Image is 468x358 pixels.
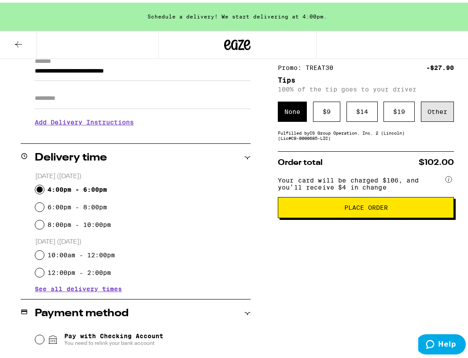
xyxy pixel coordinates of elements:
[278,156,323,164] span: Order total
[426,62,454,68] div: -$27.90
[35,283,122,289] button: See all delivery times
[35,235,251,244] p: [DATE] ([DATE])
[344,202,388,208] span: Place Order
[313,99,340,119] div: $ 9
[35,170,251,178] p: [DATE] ([DATE])
[64,330,163,344] span: Pay with Checking Account
[278,171,443,188] span: Your card will be charged $106, and you’ll receive $4 in change
[48,219,111,226] label: 8:00pm - 10:00pm
[48,183,107,190] label: 4:00pm - 6:00pm
[278,128,454,138] div: Fulfilled by CS Group Operation, Inc. 2 (Lincoln) (Lic# C9-0000685-LIC )
[278,74,454,81] h5: Tips
[35,110,251,130] h3: Add Delivery Instructions
[48,267,111,274] label: 12:00pm - 2:00pm
[419,156,454,164] span: $102.00
[278,62,339,68] div: Promo: TREAT30
[346,99,378,119] div: $ 14
[35,150,107,161] h2: Delivery time
[35,306,129,316] h2: Payment method
[418,332,466,354] iframe: Opens a widget where you can find more information
[278,194,454,216] button: Place Order
[64,337,163,344] span: You need to relink your bank account
[48,201,107,208] label: 6:00pm - 8:00pm
[278,99,307,119] div: None
[278,83,454,90] p: 100% of the tip goes to your driver
[383,99,415,119] div: $ 19
[48,249,115,256] label: 10:00am - 12:00pm
[421,99,454,119] div: Other
[35,130,251,137] p: We'll contact you at [PHONE_NUMBER] when we arrive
